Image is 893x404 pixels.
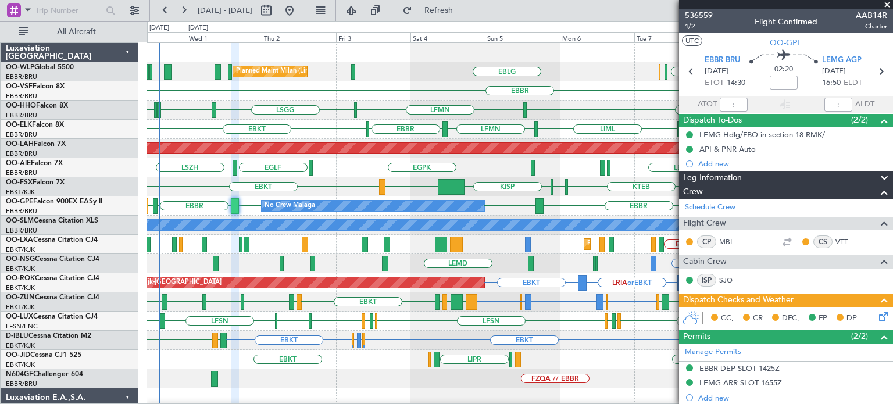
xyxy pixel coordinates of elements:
a: SJO [719,275,745,285]
a: OO-ROKCessna Citation CJ4 [6,275,99,282]
div: Tue 7 [634,32,709,42]
span: OO-GPE [770,37,802,49]
a: EBKT/KJK [6,284,35,292]
span: ATOT [698,99,717,110]
span: DP [846,313,857,324]
span: ETOT [705,77,724,89]
span: [DATE] [822,66,846,77]
div: Thu 2 [262,32,336,42]
span: Leg Information [683,171,742,185]
a: OO-LAHFalcon 7X [6,141,66,148]
span: [DATE] [705,66,728,77]
a: EBKT/KJK [6,245,35,254]
div: AOG Maint Kortrijk-[GEOGRAPHIC_DATA] [95,274,222,291]
a: EBKT/KJK [6,360,35,369]
span: Refresh [415,6,463,15]
div: Flight Confirmed [755,16,817,28]
span: 02:20 [774,64,793,76]
span: Cabin Crew [683,255,727,269]
span: OO-GPE [6,198,33,205]
span: OO-LUX [6,313,33,320]
span: (2/2) [851,114,868,126]
span: 16:50 [822,77,841,89]
a: EBBR/BRU [6,111,37,120]
div: Add new [698,159,887,169]
a: VTT [835,237,862,247]
span: OO-NSG [6,256,35,263]
span: 1/2 [685,22,713,31]
span: OO-FSX [6,179,33,186]
span: Flight Crew [683,217,726,230]
a: OO-LXACessna Citation CJ4 [6,237,98,244]
a: EBBR/BRU [6,130,37,139]
span: OO-ROK [6,275,35,282]
span: OO-SLM [6,217,34,224]
span: CR [753,313,763,324]
span: Dispatch To-Dos [683,114,742,127]
span: [DATE] - [DATE] [198,5,252,16]
a: EBKT/KJK [6,188,35,196]
div: Planned Maint Milan (Linate) [236,63,320,80]
a: OO-HHOFalcon 8X [6,102,68,109]
div: API & PNR Auto [699,144,756,154]
input: Trip Number [35,2,102,19]
a: EBBR/BRU [6,92,37,101]
span: AAB14R [856,9,887,22]
div: LEMG Hdlg/FBO in section 18 RMK/ [699,130,825,140]
a: EBBR/BRU [6,73,37,81]
span: OO-ELK [6,121,32,128]
span: N604GF [6,371,33,378]
a: OO-LUXCessna Citation CJ4 [6,313,98,320]
input: --:-- [720,98,748,112]
a: EBKT/KJK [6,303,35,312]
span: 536559 [685,9,713,22]
a: LFSN/ENC [6,322,38,331]
div: No Crew Malaga [265,197,315,214]
div: Tue 30 [112,32,187,42]
div: LEMG ARR SLOT 1655Z [699,378,782,388]
span: (2/2) [851,330,868,342]
span: OO-WLP [6,64,34,71]
a: EBBR/BRU [6,207,37,216]
a: OO-ELKFalcon 8X [6,121,64,128]
a: N604GFChallenger 604 [6,371,83,378]
button: Refresh [397,1,467,20]
span: EBBR BRU [705,55,740,66]
a: EBBR/BRU [6,169,37,177]
a: Schedule Crew [685,202,735,213]
a: EBBR/BRU [6,226,37,235]
button: All Aircraft [13,23,126,41]
div: Wed 1 [187,32,261,42]
span: DFC, [782,313,799,324]
a: OO-FSXFalcon 7X [6,179,65,186]
a: Manage Permits [685,346,741,358]
span: OO-LXA [6,237,33,244]
a: D-IBLUCessna Citation M2 [6,333,91,339]
div: [DATE] [149,23,169,33]
a: EBBR/BRU [6,149,37,158]
button: UTC [682,35,702,46]
div: Add new [698,393,887,403]
a: OO-AIEFalcon 7X [6,160,63,167]
div: Sat 4 [410,32,485,42]
a: EBBR/BRU [6,380,37,388]
span: Charter [856,22,887,31]
a: OO-WLPGlobal 5500 [6,64,74,71]
a: OO-JIDCessna CJ1 525 [6,352,81,359]
span: OO-VSF [6,83,33,90]
span: OO-LAH [6,141,34,148]
span: Permits [683,330,710,344]
div: Mon 6 [560,32,634,42]
span: OO-AIE [6,160,31,167]
span: LEMG AGP [822,55,862,66]
span: OO-JID [6,352,30,359]
div: ISP [697,274,716,287]
span: D-IBLU [6,333,28,339]
div: EBBR DEP SLOT 1425Z [699,363,780,373]
a: OO-ZUNCessna Citation CJ4 [6,294,99,301]
span: ALDT [855,99,874,110]
span: CC, [721,313,734,324]
span: Crew [683,185,703,199]
span: OO-ZUN [6,294,35,301]
a: OO-NSGCessna Citation CJ4 [6,256,99,263]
